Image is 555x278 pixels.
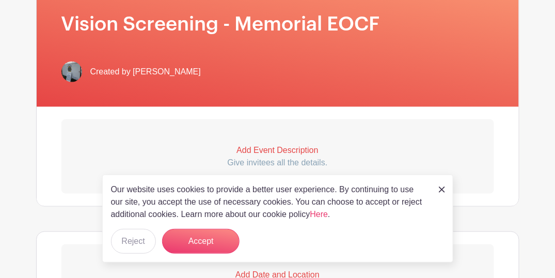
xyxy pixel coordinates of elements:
[61,61,82,82] img: image(4).jpg
[111,229,156,254] button: Reject
[162,229,240,254] button: Accept
[61,157,494,169] p: Give invitees all the details.
[310,210,328,219] a: Here
[61,119,494,194] a: Add Event Description Give invitees all the details.
[61,144,494,157] p: Add Event Description
[90,66,201,78] span: Created by [PERSON_NAME]
[61,13,494,37] h1: Vision Screening - Memorial EOCF
[111,183,428,221] p: Our website uses cookies to provide a better user experience. By continuing to use our site, you ...
[439,187,445,193] img: close_button-5f87c8562297e5c2d7936805f587ecaba9071eb48480494691a3f1689db116b3.svg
